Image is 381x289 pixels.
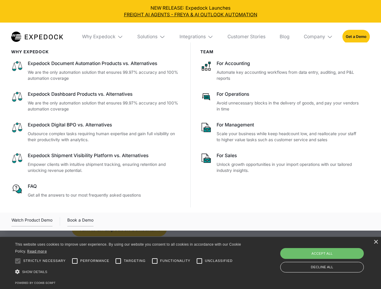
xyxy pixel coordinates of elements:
div: WHy Expedock [11,49,181,54]
div: Show details [15,268,243,276]
p: Outsource complex tasks requiring human expertise and gain full visibility on their productivity ... [28,131,181,143]
div: Company [299,23,338,51]
p: Unlock growth opportunities in your import operations with our tailored industry insights. [217,161,360,174]
a: For ManagementScale your business while keep headcount low, and reallocate your staff to higher v... [200,122,360,143]
div: Expedock Document Automation Products vs. Alternatives [28,60,181,67]
a: For AccountingAutomate key accounting workflows from data entry, auditing, and P&L reports [200,60,360,82]
p: Empower clients with intuitive shipment tracking, ensuring retention and unlocking revenue potent... [28,161,181,174]
a: Book a Demo [67,217,94,226]
a: Expedock Dashboard Products vs. AlternativesWe are the only automation solution that ensures 99.9... [11,91,181,112]
div: Expedock Dashboard Products vs. Alternatives [28,91,181,98]
span: Unclassified [205,258,233,263]
a: Read more [27,249,47,253]
a: Expedock Document Automation Products vs. AlternativesWe are the only automation solution that en... [11,60,181,82]
span: Functionality [160,258,190,263]
a: Expedock Digital BPO vs. AlternativesOutsource complex tasks requiring human expertise and gain f... [11,122,181,143]
a: For OperationsAvoid unnecessary blocks in the delivery of goods, and pay your vendors in time [200,91,360,112]
div: For Sales [217,152,360,159]
span: Strictly necessary [23,258,66,263]
iframe: Chat Widget [281,224,381,289]
a: open lightbox [11,217,52,226]
div: Solutions [137,34,157,40]
p: Get all the answers to our most frequently asked questions [28,192,181,198]
span: Targeting [124,258,145,263]
p: We are the only automation solution that ensures 99.97% accuracy and 100% automation coverage [28,100,181,112]
a: FREIGHT AI AGENTS - FREYA & AI OUTLOOK AUTOMATION [5,11,376,18]
div: Expedock Digital BPO vs. Alternatives [28,122,181,128]
div: Why Expedock [77,23,128,51]
a: Customer Stories [223,23,270,51]
span: This website uses cookies to improve user experience. By using our website you consent to all coo... [15,242,241,253]
a: Powered by cookie-script [15,281,56,284]
a: Blog [275,23,294,51]
p: Scale your business while keep headcount low, and reallocate your staff to higher value tasks suc... [217,131,360,143]
div: Team [200,49,360,54]
a: FAQGet all the answers to our most frequently asked questions [11,183,181,198]
span: Performance [80,258,110,263]
div: Expedock Shipment Visibility Platform vs. Alternatives [28,152,181,159]
div: Company [304,34,325,40]
a: Get a Demo [342,30,370,43]
div: Why Expedock [82,34,116,40]
a: For SalesUnlock growth opportunities in your import operations with our tailored industry insights. [200,152,360,174]
div: Integrations [175,23,218,51]
div: NEW RELEASE: Expedock Launches [5,5,376,18]
div: For Accounting [217,60,360,67]
div: FAQ [28,183,181,190]
p: Automate key accounting workflows from data entry, auditing, and P&L reports [217,69,360,82]
div: Solutions [133,23,170,51]
div: For Operations [217,91,360,98]
div: Integrations [179,34,206,40]
div: For Management [217,122,360,128]
div: Watch Product Demo [11,217,52,226]
span: Show details [22,270,47,274]
a: Expedock Shipment Visibility Platform vs. AlternativesEmpower clients with intuitive shipment tra... [11,152,181,174]
p: We are the only automation solution that ensures 99.97% accuracy and 100% automation coverage [28,69,181,82]
p: Avoid unnecessary blocks in the delivery of goods, and pay your vendors in time [217,100,360,112]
